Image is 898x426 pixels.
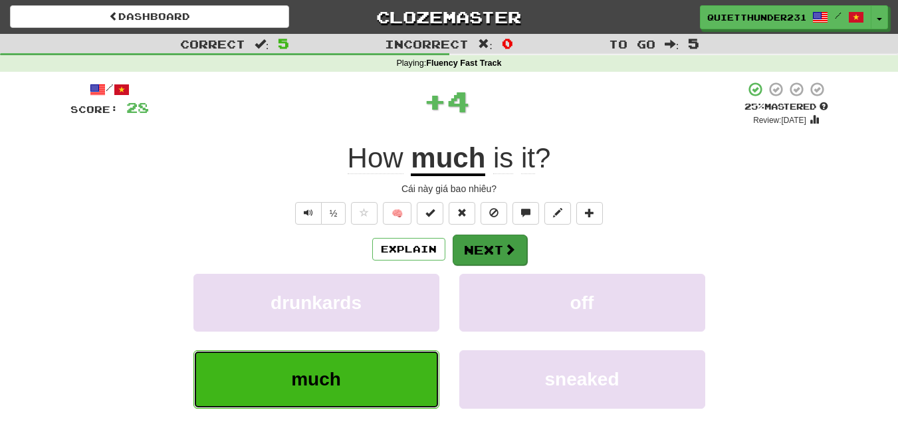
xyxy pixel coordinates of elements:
span: To go [609,37,655,51]
button: off [459,274,705,332]
button: ½ [321,202,346,225]
div: Mastered [744,101,828,113]
button: Ignore sentence (alt+i) [481,202,507,225]
strong: Fluency Fast Track [426,58,501,68]
span: 5 [688,35,699,51]
span: Incorrect [385,37,469,51]
span: 25 % [744,101,764,112]
button: Next [453,235,527,265]
div: Text-to-speech controls [292,202,346,225]
span: drunkards [271,292,362,313]
span: : [478,39,493,50]
div: Cái này giá bao nhiêu? [70,182,828,195]
span: much [291,369,341,389]
span: 0 [502,35,513,51]
button: Play sentence audio (ctl+space) [295,202,322,225]
button: Set this sentence to 100% Mastered (alt+m) [417,202,443,225]
span: off [570,292,594,313]
span: 4 [447,84,470,118]
u: much [411,142,485,176]
button: much [193,350,439,408]
a: QuietThunder2313 / [700,5,871,29]
span: 5 [278,35,289,51]
button: Explain [372,238,445,261]
button: Add to collection (alt+a) [576,202,603,225]
span: it [521,142,535,174]
span: How [348,142,403,174]
span: Score: [70,104,118,115]
button: Reset to 0% Mastered (alt+r) [449,202,475,225]
span: sneaked [544,369,619,389]
span: : [255,39,269,50]
span: : [665,39,679,50]
button: sneaked [459,350,705,408]
button: Edit sentence (alt+d) [544,202,571,225]
button: 🧠 [383,202,411,225]
span: + [423,81,447,121]
span: 28 [126,99,149,116]
span: / [835,11,842,20]
a: Dashboard [10,5,289,28]
span: QuietThunder2313 [707,11,806,23]
small: Review: [DATE] [753,116,806,125]
span: is [493,142,513,174]
button: Discuss sentence (alt+u) [512,202,539,225]
span: Correct [180,37,245,51]
button: drunkards [193,274,439,332]
div: / [70,81,149,98]
a: Clozemaster [309,5,588,29]
span: ? [485,142,550,174]
button: Favorite sentence (alt+f) [351,202,378,225]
